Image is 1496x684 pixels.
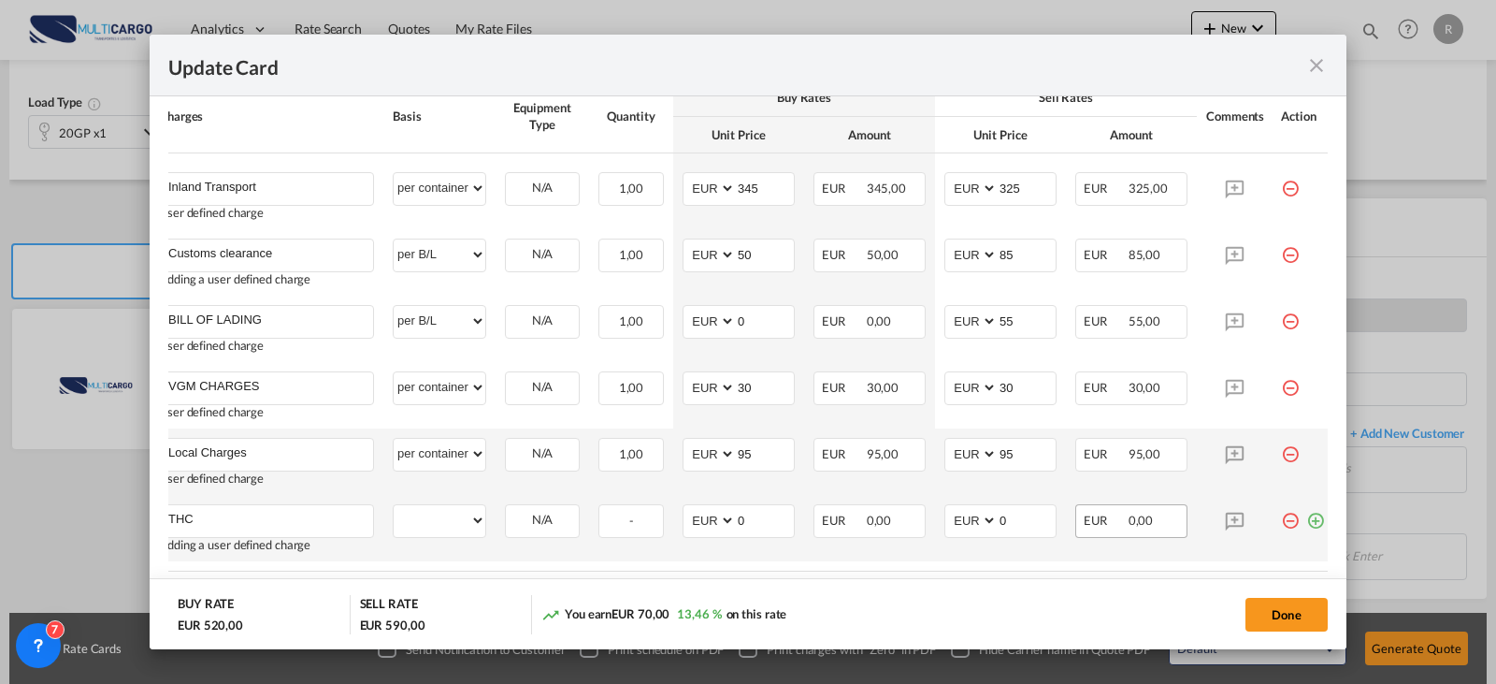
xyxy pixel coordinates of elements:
select: per container [394,173,485,203]
input: Charge Name [168,240,373,268]
span: 1,00 [619,181,644,196]
span: 50,00 [867,247,899,262]
md-input-container: VGM CHARGES [160,372,373,400]
span: 0,00 [1129,513,1154,528]
div: User defined charge [159,339,374,353]
div: N/A [506,372,579,401]
md-icon: icon-close fg-AAA8AD m-0 pointer [1305,54,1328,77]
th: Action [1272,80,1334,153]
input: 345 [736,173,794,201]
span: EUR [822,513,864,528]
select: per container [394,372,485,402]
span: - [629,513,634,528]
input: 0 [736,306,794,334]
span: 1,00 [619,380,644,395]
div: User defined charge [159,206,374,220]
span: 30,00 [867,380,899,395]
input: Charge Name [168,372,373,400]
md-icon: icon-minus-circle-outline red-400-fg [1281,239,1300,257]
md-icon: icon-plus-circle-outline green-400-fg [1306,504,1325,523]
th: Comments [1197,80,1272,153]
input: 325 [998,173,1056,201]
input: Charge Name [168,439,373,467]
span: 85,00 [1129,247,1161,262]
span: 30,00 [1129,380,1161,395]
div: Update Card [168,53,1305,77]
div: EUR 590,00 [360,617,425,633]
div: Basis [393,108,486,124]
span: 0,00 [867,313,892,328]
span: 13,46 % [677,606,721,621]
div: BUY RATE [178,595,234,617]
input: 95 [998,439,1056,467]
th: Unit Price [673,117,804,153]
span: 55,00 [1129,313,1161,328]
md-input-container: BILL OF LADING [160,306,373,334]
input: Charge Name [168,505,373,533]
input: 30 [998,372,1056,400]
md-icon: icon-minus-circle-outline red-400-fg [1281,438,1300,457]
input: 55 [998,306,1056,334]
span: 1,00 [619,247,644,262]
span: EUR [822,181,864,196]
span: EUR [822,380,864,395]
select: per container [394,439,485,469]
md-icon: icon-minus-circle-outline red-400-fg [1281,305,1300,324]
input: 30 [736,372,794,400]
div: Adding a user defined charge [159,272,374,286]
span: EUR [1084,446,1126,461]
span: EUR [1084,313,1126,328]
input: Charge Name [168,306,373,334]
button: Done [1245,598,1328,632]
span: 95,00 [1129,446,1161,461]
span: EUR [1084,181,1126,196]
md-input-container: Customs clearance [160,240,373,268]
div: User defined charge [159,405,374,419]
md-icon: icon-minus-circle-outline red-400-fg [1281,504,1300,523]
span: EUR [1084,380,1126,395]
input: 95 [736,439,794,467]
div: N/A [506,439,579,468]
md-icon: icon-trending-up [541,605,560,624]
md-input-container: Local Charges [160,439,373,467]
md-icon: icon-minus-circle-outline red-400-fg [1281,371,1300,390]
div: You earn on this rate [541,605,786,625]
div: Equipment Type [505,99,580,133]
th: Unit Price [935,117,1066,153]
input: 0 [736,505,794,533]
div: User defined charge [159,472,374,486]
div: N/A [506,306,579,335]
span: 325,00 [1129,181,1168,196]
span: EUR [1084,247,1126,262]
div: EUR 520,00 [178,617,243,633]
div: Charges [159,108,374,124]
span: EUR [822,446,864,461]
th: Amount [804,117,935,153]
span: EUR [1084,513,1126,528]
span: 1,00 [619,446,644,461]
span: EUR [822,313,864,328]
div: Adding a user defined charge [159,538,374,552]
md-dialog: Update Card Port ... [150,35,1346,650]
span: 345,00 [867,181,906,196]
div: Quantity [598,108,664,124]
span: 95,00 [867,446,899,461]
span: EUR 70,00 [611,606,669,621]
span: 1,00 [619,313,644,328]
input: 50 [736,240,794,268]
input: 85 [998,240,1056,268]
input: 0 [998,505,1056,533]
div: N/A [506,240,579,269]
select: per B/L [394,240,485,269]
md-icon: icon-minus-circle-outline red-400-fg [1281,172,1300,191]
div: N/A [506,173,579,202]
div: SELL RATE [360,595,418,617]
md-input-container: Inland Transport [160,173,373,201]
div: Sell Rates [944,89,1187,106]
select: per B/L [394,306,485,336]
input: Charge Name [168,173,373,201]
span: EUR [822,247,864,262]
div: Buy Rates [683,89,926,106]
span: 0,00 [867,513,892,528]
th: Amount [1066,117,1197,153]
